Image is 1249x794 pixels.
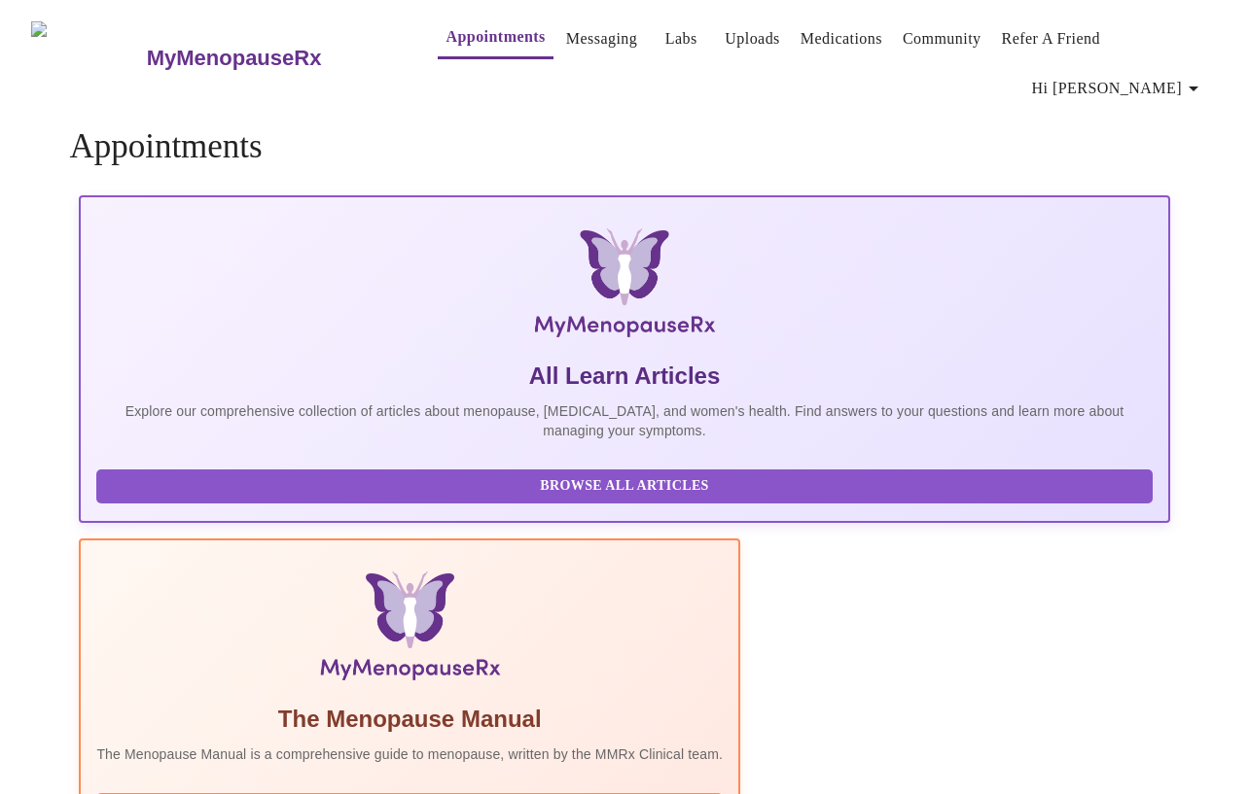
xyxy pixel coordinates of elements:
[1024,69,1213,108] button: Hi [PERSON_NAME]
[261,228,988,345] img: MyMenopauseRx Logo
[650,19,712,58] button: Labs
[558,19,645,58] button: Messaging
[31,21,144,94] img: MyMenopauseRx Logo
[438,17,553,59] button: Appointments
[1002,25,1101,52] a: Refer a Friend
[725,25,780,52] a: Uploads
[144,24,399,92] a: MyMenopauseRx
[96,469,1152,503] button: Browse All Articles
[566,25,637,52] a: Messaging
[196,571,624,688] img: Menopause Manual
[96,704,723,735] h5: The Menopause Manual
[665,25,697,52] a: Labs
[793,19,890,58] button: Medications
[116,474,1132,499] span: Browse All Articles
[96,744,723,764] p: The Menopause Manual is a comprehensive guide to menopause, written by the MMRx Clinical team.
[994,19,1109,58] button: Refer a Friend
[69,127,1179,166] h4: Appointments
[1032,75,1205,102] span: Hi [PERSON_NAME]
[895,19,989,58] button: Community
[96,476,1157,493] a: Browse All Articles
[717,19,788,58] button: Uploads
[147,46,322,71] h3: MyMenopauseRx
[903,25,981,52] a: Community
[96,361,1152,392] h5: All Learn Articles
[446,23,545,51] a: Appointments
[96,401,1152,440] p: Explore our comprehensive collection of articles about menopause, [MEDICAL_DATA], and women's hea...
[801,25,882,52] a: Medications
